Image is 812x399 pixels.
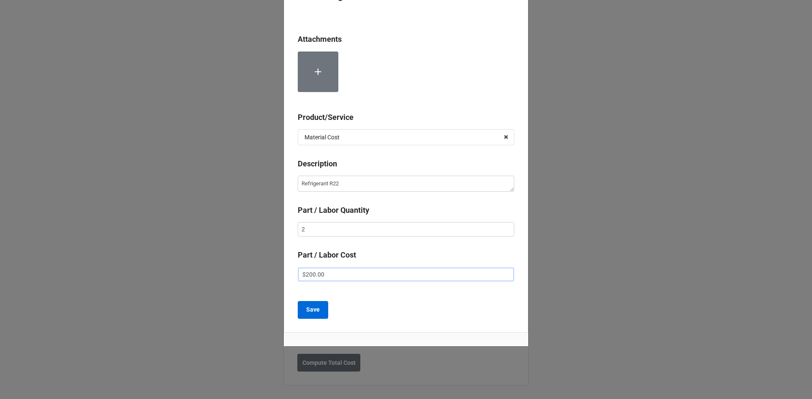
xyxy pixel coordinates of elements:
[298,33,342,45] label: Attachments
[298,301,328,319] button: Save
[306,305,320,314] b: Save
[298,176,514,192] textarea: Refrigerant R22
[298,249,356,261] label: Part / Labor Cost
[298,111,354,123] label: Product/Service
[298,158,337,170] label: Description
[304,134,340,140] div: Material Cost
[298,204,369,216] label: Part / Labor Quantity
